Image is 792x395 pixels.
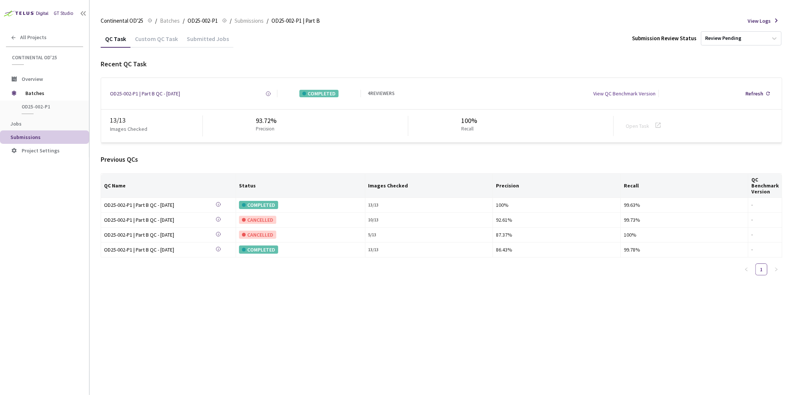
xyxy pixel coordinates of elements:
a: OD25-002-P1 | Part B QC - [DATE] [104,231,208,239]
span: OD25-002-P1 | Part B [271,16,320,25]
div: - [751,217,779,224]
button: right [770,263,782,275]
span: Submissions [235,16,264,25]
div: 87.37% [496,231,617,239]
span: left [744,267,749,272]
div: Recent QC Task [101,59,782,69]
span: Continental OD'25 [101,16,143,25]
span: Overview [22,76,43,82]
div: 99.73% [624,216,745,224]
div: Submission Review Status [632,34,697,42]
a: OD25-002-P1 | Part B QC - [DATE] [110,90,180,97]
div: CANCELLED [239,231,276,239]
a: Batches [158,16,181,25]
span: All Projects [20,34,47,41]
li: 1 [755,263,767,275]
th: Precision [493,174,621,198]
div: 99.63% [624,201,745,209]
div: QC Task [101,35,131,48]
div: 10 / 13 [368,217,490,224]
p: Recall [461,126,474,133]
a: Submissions [233,16,265,25]
div: 5 / 13 [368,231,490,238]
span: Project Settings [22,147,60,154]
th: Images Checked [365,174,493,198]
div: OD25-002-P1 | Part B QC - [DATE] [104,201,208,209]
span: right [774,267,779,272]
div: CANCELLED [239,216,276,224]
span: View Logs [748,17,771,25]
p: Images Checked [110,125,147,133]
li: Previous Page [741,263,752,275]
div: COMPLETED [299,90,339,97]
li: Next Page [770,263,782,275]
div: - [751,246,779,253]
th: Status [236,174,365,198]
span: Jobs [10,120,22,127]
div: - [751,231,779,238]
li: / [183,16,185,25]
span: Batches [160,16,180,25]
div: Review Pending [705,35,741,42]
span: Continental OD'25 [12,54,79,61]
li: / [267,16,268,25]
div: 13 / 13 [368,246,490,253]
div: Submitted Jobs [182,35,233,48]
div: 13 / 13 [110,116,202,125]
button: left [741,263,752,275]
span: Submissions [10,134,41,140]
div: 100% [624,231,745,239]
th: QC Name [101,174,236,198]
div: OD25-002-P1 | Part B QC - [DATE] [104,216,208,224]
div: 13 / 13 [368,202,490,209]
th: QC Benchmark Version [748,174,782,198]
div: 100% [461,116,477,126]
div: 86.43% [496,246,617,254]
a: 1 [756,264,767,275]
span: Batches [25,86,76,101]
a: OD25-002-P1 | Part B QC - [DATE] [104,201,208,209]
a: OD25-002-P1 | Part B QC - [DATE] [104,246,208,254]
a: Open Task [626,123,649,129]
div: COMPLETED [239,246,278,254]
span: OD25-002-P1 [22,104,77,110]
div: GT Studio [54,10,73,17]
div: 100% [496,201,617,209]
div: Custom QC Task [131,35,182,48]
div: COMPLETED [239,201,278,209]
div: Refresh [745,90,763,97]
div: 92.61% [496,216,617,224]
div: - [751,202,779,209]
div: 99.78% [624,246,745,254]
div: View QC Benchmark Version [593,90,656,97]
li: / [230,16,232,25]
a: OD25-002-P1 | Part B QC - [DATE] [104,216,208,224]
div: Previous QCs [101,155,782,164]
div: 4 REVIEWERS [368,90,395,97]
th: Recall [621,174,748,198]
span: OD25-002-P1 [188,16,218,25]
p: Precision [256,126,274,133]
div: 93.72% [256,116,277,126]
li: / [155,16,157,25]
